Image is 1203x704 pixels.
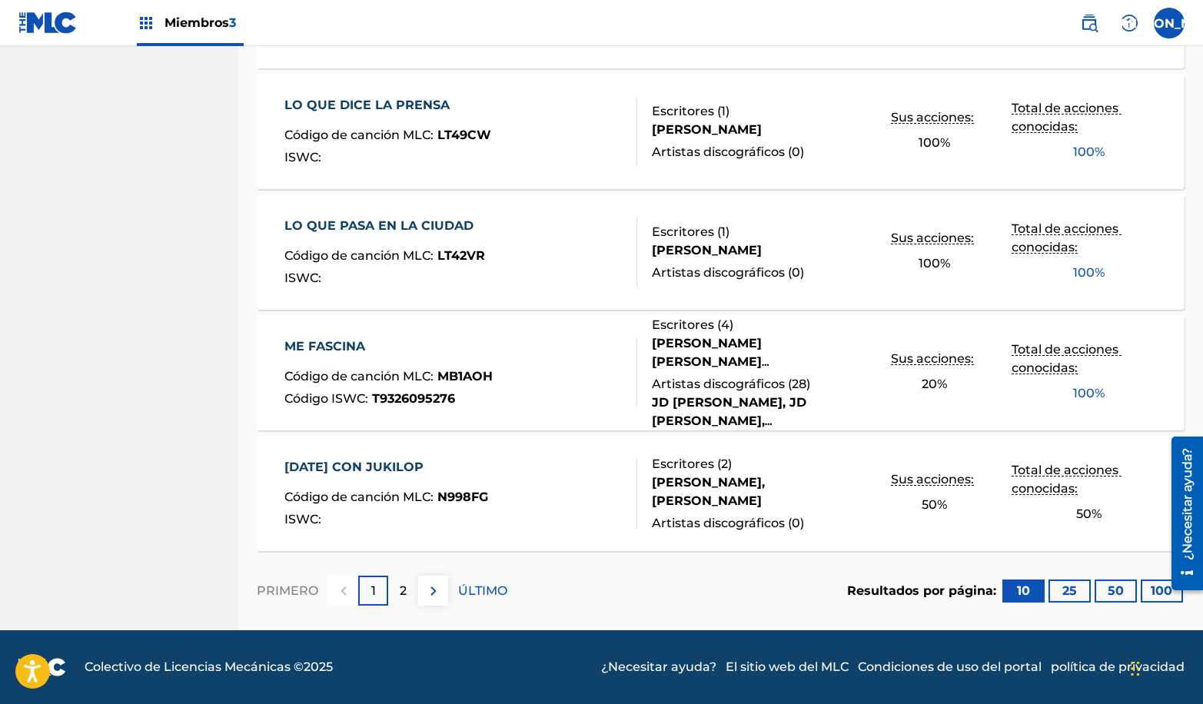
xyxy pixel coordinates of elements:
font: % [1092,506,1102,521]
font: política de privacidad [1051,659,1185,674]
font: JD [PERSON_NAME], JD [PERSON_NAME], [PERSON_NAME] [PERSON_NAME], JD [PERSON_NAME], JD [PERSON_NAME] [652,395,806,502]
font: 0 [792,144,800,159]
font: Escritores ( [652,224,721,239]
font: % [1095,265,1105,280]
button: 25 [1048,579,1091,603]
font: T9326095276 [372,391,455,406]
div: Ayuda [1114,8,1145,38]
font: 3 [229,15,236,30]
font: El sitio web del MLC [726,659,849,674]
font: 50 [922,497,937,512]
font: 1 [721,104,726,118]
font: Total de acciones conocidas: [1012,463,1122,496]
font: 20 [922,377,937,391]
font: Artistas discográficos ( [652,377,792,391]
a: LO QUE DICE LA PRENSACódigo de canción MLC:LT49CWISWC:Escritores (1)[PERSON_NAME]Artistas discogr... [257,74,1185,189]
font: LT42VR [437,248,485,263]
font: 1 [371,583,376,598]
font: 2 [400,583,407,598]
img: buscar [1080,14,1098,32]
font: Escritores ( [652,457,721,471]
font: 100 [1073,386,1095,400]
font: 10 [1017,583,1030,598]
button: 50 [1095,579,1137,603]
font: [PERSON_NAME], [PERSON_NAME] [652,475,765,508]
font: ISWC [284,271,318,285]
font: % [940,135,950,150]
iframe: Widget de chat [1126,630,1203,704]
button: 100 [1141,579,1183,603]
font: 0 [792,516,800,530]
font: Total de acciones conocidas: [1012,101,1122,134]
img: bien [424,582,443,600]
font: N998FG [437,490,488,504]
font: ¿Necesitar ayuda? [601,659,716,674]
font: 25 [1062,583,1077,598]
img: Principales titulares de derechos [137,14,155,32]
font: Sus acciones: [891,231,974,245]
font: % [1095,144,1105,159]
button: 10 [1002,579,1045,603]
font: Código ISWC [284,391,365,406]
a: ME FASCINACódigo de canción MLC:MB1AOHCódigo ISWC:T9326095276Escritores (4)[PERSON_NAME] [PERSON_... [257,315,1185,430]
font: 100 [1073,265,1095,280]
font: ) [800,265,804,280]
font: : [430,128,434,142]
font: ISWC [284,150,318,164]
font: PRIMERO [257,583,318,598]
a: ¿Necesitar ayuda? [601,658,716,676]
font: LO QUE PASA EN LA CIUDAD [284,218,474,233]
font: Artistas discográficos ( [652,516,792,530]
font: % [937,497,947,512]
font: 100 [1151,583,1172,598]
font: : [365,391,368,406]
font: ) [800,516,804,530]
a: política de privacidad [1051,658,1185,676]
font: [PERSON_NAME] [652,122,762,137]
font: ) [726,104,729,118]
font: 4 [721,317,729,332]
font: LO QUE DICE LA PRENSA [284,98,450,112]
font: Resultados por página: [847,583,996,598]
a: LO QUE PASA EN LA CIUDADCódigo de canción MLC:LT42VRISWC:Escritores (1)[PERSON_NAME]Artistas disc... [257,194,1185,310]
a: Búsqueda pública [1074,8,1105,38]
font: [PERSON_NAME] [PERSON_NAME] [PERSON_NAME], [PERSON_NAME] DE LA O [PERSON_NAME] [PERSON_NAME] [652,336,819,443]
img: logo [18,658,66,676]
font: ) [728,457,732,471]
font: % [937,377,947,391]
font: Sus acciones: [891,110,974,125]
font: : [318,271,321,285]
font: 1 [721,224,726,239]
font: ) [800,144,804,159]
font: ME FASCINA [284,339,365,354]
font: Código de canción MLC [284,128,430,142]
font: : [318,150,321,164]
font: ) [726,224,729,239]
a: [DATE] CON JUKILOPCódigo de canción MLC:N998FGISWC:Escritores (2)[PERSON_NAME], [PERSON_NAME]Arti... [257,436,1185,551]
font: [DATE] CON JUKILOP [284,460,424,474]
font: LT49CW [437,128,491,142]
font: 2025 [304,659,333,674]
font: 100 [1073,144,1095,159]
font: 50 [1108,583,1124,598]
font: ISWC [284,512,318,526]
font: Artistas discográficos ( [652,144,792,159]
img: Logotipo del MLC [18,12,78,34]
font: Código de canción MLC [284,248,430,263]
font: 100 [919,256,940,271]
font: Miembros [164,15,229,30]
font: Código de canción MLC [284,369,430,384]
font: Condiciones de uso del portal [858,659,1042,674]
div: Arrastrar [1131,646,1140,692]
font: ÚLTIMO [458,583,507,598]
div: Menú de usuario [1154,8,1185,38]
a: El sitio web del MLC [726,658,849,676]
iframe: Centro de recursos [1160,430,1203,596]
font: 50 [1076,506,1092,521]
font: % [940,256,950,271]
font: : [430,490,434,504]
font: [PERSON_NAME] [652,243,762,257]
font: MB1AOH [437,369,493,384]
